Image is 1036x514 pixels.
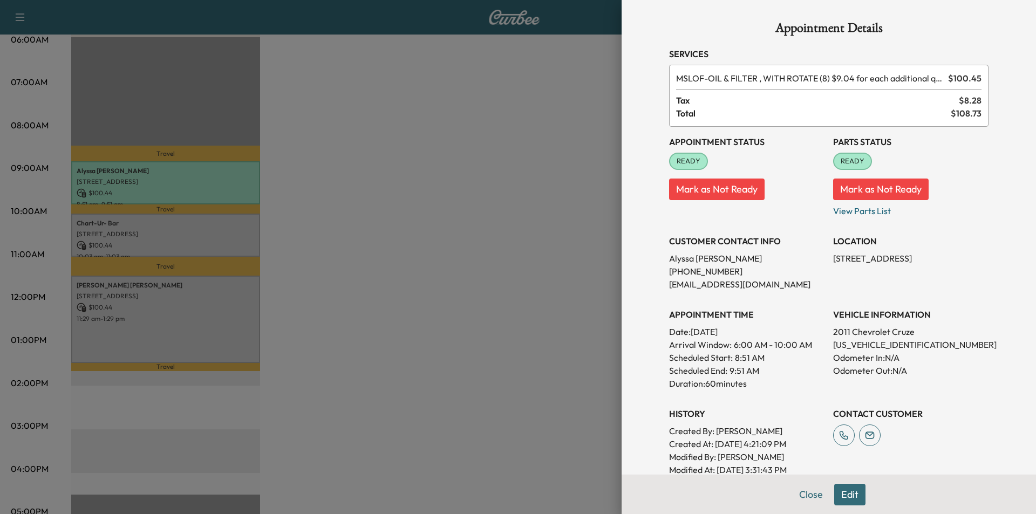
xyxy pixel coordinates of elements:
[669,450,824,463] p: Modified By : [PERSON_NAME]
[669,463,824,476] p: Modified At : [DATE] 3:31:43 PM
[669,235,824,248] h3: CUSTOMER CONTACT INFO
[833,308,989,321] h3: VEHICLE INFORMATION
[669,278,824,291] p: [EMAIL_ADDRESS][DOMAIN_NAME]
[669,135,824,148] h3: Appointment Status
[669,437,824,450] p: Created At : [DATE] 4:21:09 PM
[669,424,824,437] p: Created By : [PERSON_NAME]
[730,364,759,377] p: 9:51 AM
[833,200,989,217] p: View Parts List
[951,107,982,120] span: $ 108.73
[833,338,989,351] p: [US_VEHICLE_IDENTIFICATION_NUMBER]
[833,235,989,248] h3: LOCATION
[833,407,989,420] h3: CONTACT CUSTOMER
[669,338,824,351] p: Arrival Window:
[669,22,989,39] h1: Appointment Details
[669,47,989,60] h3: Services
[669,377,824,390] p: Duration: 60 minutes
[734,338,812,351] span: 6:00 AM - 10:00 AM
[676,72,944,85] span: OIL & FILTER , WITH ROTATE (8) $9.04 for each additional quart
[669,252,824,265] p: Alyssa [PERSON_NAME]
[833,364,989,377] p: Odometer Out: N/A
[669,325,824,338] p: Date: [DATE]
[669,179,765,200] button: Mark as Not Ready
[834,484,865,505] button: Edit
[948,72,982,85] span: $ 100.45
[735,351,765,364] p: 8:51 AM
[676,94,959,107] span: Tax
[669,364,727,377] p: Scheduled End:
[669,265,824,278] p: [PHONE_NUMBER]
[833,252,989,265] p: [STREET_ADDRESS]
[670,156,707,167] span: READY
[669,308,824,321] h3: APPOINTMENT TIME
[833,325,989,338] p: 2011 Chevrolet Cruze
[792,484,830,505] button: Close
[669,351,733,364] p: Scheduled Start:
[959,94,982,107] span: $ 8.28
[834,156,871,167] span: READY
[833,351,989,364] p: Odometer In: N/A
[833,179,929,200] button: Mark as Not Ready
[676,107,951,120] span: Total
[833,135,989,148] h3: Parts Status
[669,407,824,420] h3: History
